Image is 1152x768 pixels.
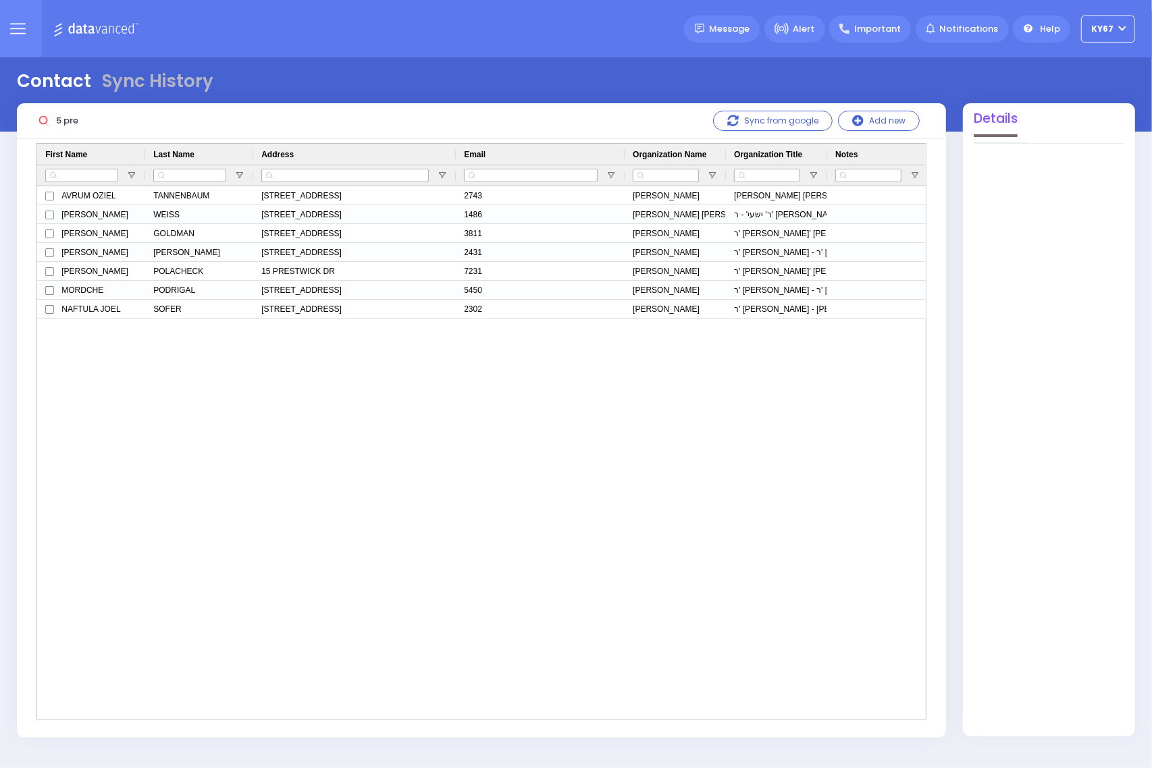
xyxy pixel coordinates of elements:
div: ר' [PERSON_NAME]' [PERSON_NAME] [726,262,827,281]
div: ר' [PERSON_NAME]' [PERSON_NAME] [726,224,827,243]
span: Important [854,22,901,36]
div: ר' ישעי' - ר' [PERSON_NAME] [PERSON_NAME] [726,205,827,224]
div: 7231 [456,262,625,281]
span: [PERSON_NAME] [61,206,128,223]
span: First Name [45,150,87,159]
input: Address Filter Input [261,169,429,182]
div: [PERSON_NAME] [625,186,726,205]
button: Open Filter Menu [910,170,920,181]
div: 2431 [456,243,625,262]
button: Add new [838,111,920,131]
button: Open Filter Menu [126,170,137,181]
span: Help [1040,22,1060,36]
div: ר' [PERSON_NAME] - ר' [PERSON_NAME] [726,281,827,300]
button: Open Filter Menu [707,170,718,181]
span: Organization Title [734,150,802,159]
input: Organization Title Filter Input [734,169,800,182]
div: [STREET_ADDRESS] [253,224,456,243]
button: KY67 [1081,16,1135,43]
div: [PERSON_NAME] [625,262,726,281]
input: Email Filter Input [464,169,598,182]
div: [STREET_ADDRESS] [253,205,456,224]
div: WEISS [145,205,253,224]
span: Last Name [153,150,194,159]
div: [PERSON_NAME] [625,243,726,262]
input: Search [52,108,255,134]
img: Logo [53,20,143,37]
div: [PERSON_NAME] [625,300,726,319]
div: 2302 [456,300,625,319]
div: 5450 [456,281,625,300]
div: [PERSON_NAME] [625,281,726,300]
div: [STREET_ADDRESS] [253,243,456,262]
div: 2743 [456,186,625,205]
div: Sync History [102,68,213,94]
button: Open Filter Menu [234,170,245,181]
div: 15 PRESTWICK DR [253,262,456,281]
span: Organization Name [633,150,706,159]
div: [STREET_ADDRESS] [253,186,456,205]
div: [PERSON_NAME] [145,243,253,262]
span: Message [709,22,750,36]
div: [PERSON_NAME] [PERSON_NAME] [625,205,726,224]
span: Alert [793,22,814,36]
h3: Details [974,103,1018,136]
span: NAFTULA JOEL [61,300,120,318]
div: 3811 [456,224,625,243]
input: Organization Name Filter Input [633,169,699,182]
span: [PERSON_NAME] [61,244,128,261]
button: Open Filter Menu [606,170,617,181]
div: PODRIGAL [145,281,253,300]
span: AVRUM OZIEL [61,187,115,204]
div: [STREET_ADDRESS] [253,300,456,319]
div: [PERSON_NAME] [PERSON_NAME] - [PERSON_NAME] [PERSON_NAME] [726,186,827,205]
span: Notes [835,150,858,159]
span: MORDCHE [61,281,103,299]
span: [PERSON_NAME] [61,225,128,242]
img: message.svg [695,24,705,34]
button: Open Filter Menu [437,170,448,181]
input: Last Name Filter Input [153,169,226,182]
div: [PERSON_NAME] [625,224,726,243]
div: Contact [17,68,91,94]
input: First Name Filter Input [45,169,118,182]
div: TANNENBAUM [145,186,253,205]
div: [STREET_ADDRESS] [253,281,456,300]
div: GOLDMAN [145,224,253,243]
a: Sync from google [713,111,833,131]
div: POLACHECK [145,262,253,281]
span: Notifications [940,22,999,36]
input: Notes Filter Input [835,169,901,182]
span: Address [261,150,294,159]
button: Open Filter Menu [808,170,819,181]
div: SOFER [145,300,253,319]
div: ר' [PERSON_NAME] - ר' [PERSON_NAME]' [PERSON_NAME] [726,243,827,262]
span: KY67 [1092,23,1114,35]
div: 1486 [456,205,625,224]
span: [PERSON_NAME] [61,263,128,280]
span: Email [464,150,486,159]
div: ר' [PERSON_NAME] - [PERSON_NAME] [PERSON_NAME] [726,300,827,319]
